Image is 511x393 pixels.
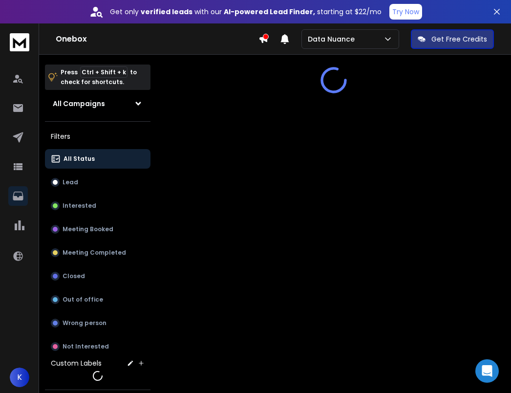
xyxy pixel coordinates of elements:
button: Lead [45,173,150,192]
strong: verified leads [141,7,192,17]
p: Press to check for shortcuts. [61,67,137,87]
button: All Status [45,149,150,169]
button: Meeting Booked [45,219,150,239]
p: Try Now [392,7,419,17]
h1: All Campaigns [53,99,105,109]
h3: Filters [45,130,150,143]
p: Wrong person [63,319,106,327]
button: K [10,368,29,387]
p: Closed [63,272,85,280]
p: Interested [63,202,96,210]
div: Open Intercom Messenger [475,359,499,383]
p: Meeting Booked [63,225,113,233]
p: Get only with our starting at $22/mo [110,7,382,17]
button: Out of office [45,290,150,309]
button: All Campaigns [45,94,150,113]
button: Try Now [389,4,422,20]
button: Wrong person [45,313,150,333]
button: Interested [45,196,150,216]
h1: Onebox [56,33,258,45]
button: Meeting Completed [45,243,150,262]
span: Ctrl + Shift + k [80,66,128,78]
button: Closed [45,266,150,286]
strong: AI-powered Lead Finder, [224,7,315,17]
p: Out of office [63,296,103,304]
p: Not Interested [63,343,109,350]
p: Meeting Completed [63,249,126,257]
p: All Status [64,155,95,163]
p: Get Free Credits [431,34,487,44]
h3: Custom Labels [51,358,102,368]
p: Data Nuance [308,34,359,44]
p: Lead [63,178,78,186]
img: logo [10,33,29,51]
button: Get Free Credits [411,29,494,49]
button: Not Interested [45,337,150,356]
